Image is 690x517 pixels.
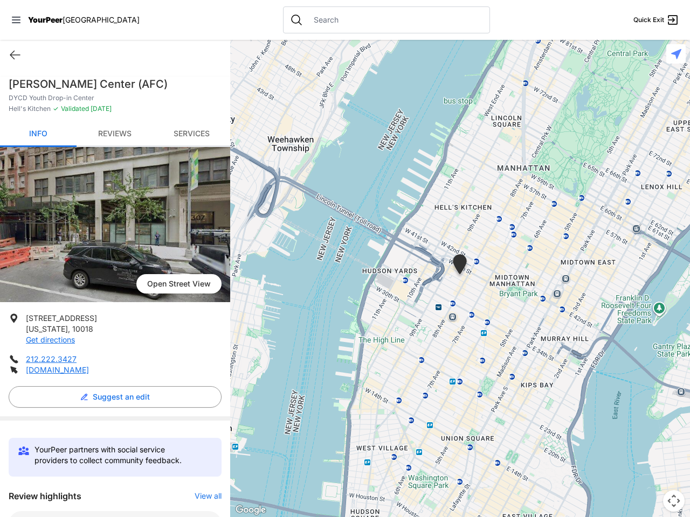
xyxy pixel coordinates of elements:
span: YourPeer [28,15,63,24]
a: Get directions [26,335,75,344]
span: [US_STATE] [26,324,68,333]
a: [DOMAIN_NAME] [26,365,89,374]
button: View all [195,491,222,501]
img: Google [233,503,268,517]
span: [STREET_ADDRESS] [26,313,97,323]
button: Suggest an edit [9,386,222,408]
span: Hell's Kitchen [9,104,51,113]
p: DYCD Youth Drop-in Center [9,94,222,102]
button: Map camera controls [663,490,685,512]
a: Reviews [77,122,153,147]
input: Search [307,15,483,25]
div: DYCD Youth Drop-in Center [451,254,469,278]
span: Validated [61,104,89,113]
p: YourPeer partners with social service providers to collect community feedback. [34,444,200,466]
a: Quick Exit [633,13,679,26]
span: ✓ [53,104,59,113]
a: Open this area in Google Maps (opens a new window) [233,503,268,517]
span: Open Street View [136,274,222,294]
span: [GEOGRAPHIC_DATA] [63,15,140,24]
span: Suggest an edit [93,392,150,402]
a: YourPeer[GEOGRAPHIC_DATA] [28,17,140,23]
span: Quick Exit [633,16,664,24]
span: 10018 [72,324,93,333]
h1: [PERSON_NAME] Center (AFC) [9,76,222,92]
span: , [68,324,70,333]
a: Services [153,122,230,147]
h3: Review highlights [9,490,81,502]
span: [DATE] [89,104,112,113]
a: 212.222.3427 [26,354,77,364]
